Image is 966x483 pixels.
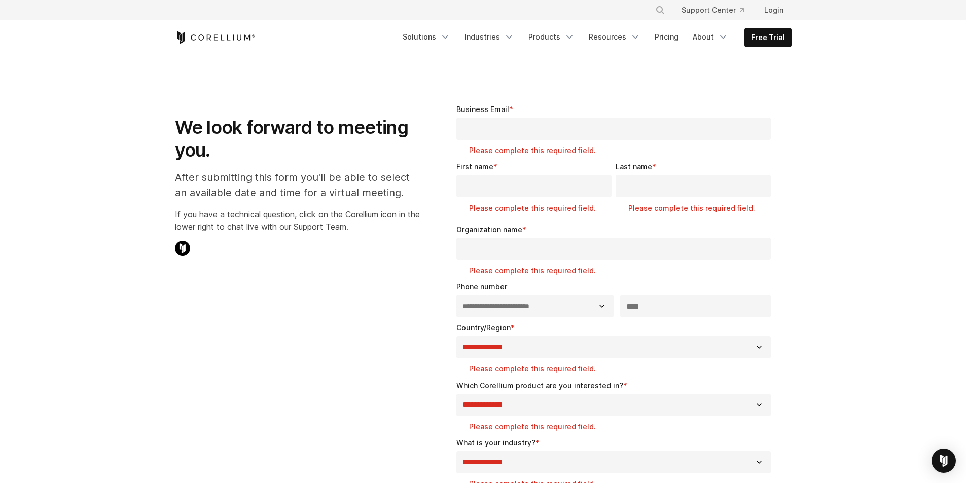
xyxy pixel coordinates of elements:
[175,116,420,162] h1: We look forward to meeting you.
[456,282,507,291] span: Phone number
[456,381,623,390] span: Which Corellium product are you interested in?
[469,266,775,276] label: Please complete this required field.
[469,422,775,432] label: Please complete this required field.
[583,28,647,46] a: Resources
[643,1,792,19] div: Navigation Menu
[397,28,456,46] a: Solutions
[175,241,190,256] img: Corellium Chat Icon
[932,449,956,473] div: Open Intercom Messenger
[628,203,775,213] label: Please complete this required field.
[456,105,509,114] span: Business Email
[458,28,520,46] a: Industries
[175,170,420,200] p: After submitting this form you'll be able to select an available date and time for a virtual meet...
[687,28,734,46] a: About
[469,203,616,213] label: Please complete this required field.
[175,208,420,233] p: If you have a technical question, click on the Corellium icon in the lower right to chat live wit...
[397,28,792,47] div: Navigation Menu
[522,28,581,46] a: Products
[456,323,511,332] span: Country/Region
[456,225,522,234] span: Organization name
[649,28,685,46] a: Pricing
[616,162,652,171] span: Last name
[469,145,775,156] label: Please complete this required field.
[456,162,493,171] span: First name
[469,364,775,374] label: Please complete this required field.
[756,1,792,19] a: Login
[456,438,535,447] span: What is your industry?
[745,28,791,47] a: Free Trial
[175,31,256,44] a: Corellium Home
[673,1,752,19] a: Support Center
[651,1,669,19] button: Search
